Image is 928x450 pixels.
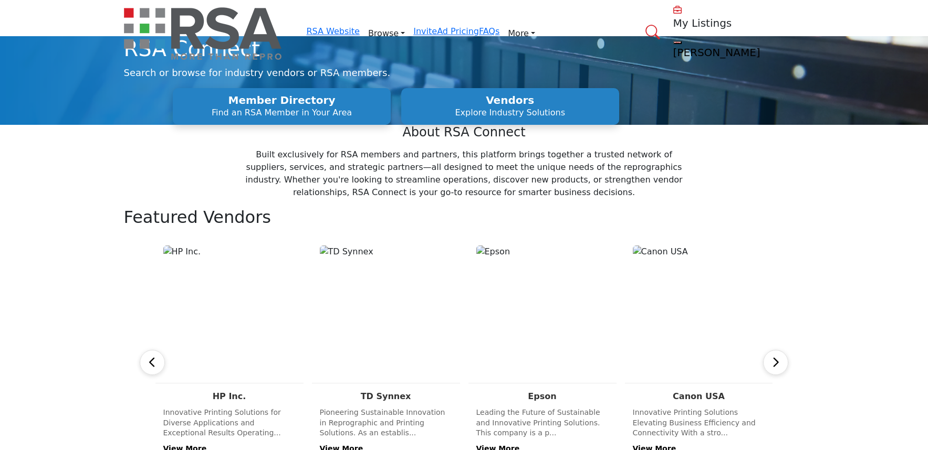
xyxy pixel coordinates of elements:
[673,46,805,59] h5: [PERSON_NAME]
[360,25,413,42] a: Browse
[239,148,689,199] p: Built exclusively for RSA members and partners, this platform brings together a trusted network o...
[437,26,479,36] a: Ad Pricing
[499,25,544,42] a: More
[673,41,682,44] button: Show hide supplier dropdown
[413,26,437,36] a: Invite
[404,94,616,106] h2: Vendors
[176,106,388,119] p: Find an RSA Member in Your Area
[163,245,201,258] img: HP Inc.
[404,106,616,119] p: Explore Industry Solutions
[476,245,510,258] img: Epson
[124,207,805,227] h2: Featured Vendors
[307,26,360,36] a: RSA Website
[213,391,246,401] a: HP Inc.
[673,4,805,29] div: My Listings
[633,245,688,258] img: Canon USA
[173,88,391,125] button: Member Directory Find an RSA Member in Your Area
[528,391,556,401] a: Epson
[124,7,281,60] img: Site Logo
[634,18,667,46] a: Search
[176,94,388,106] h2: Member Directory
[124,67,391,78] span: Search or browse for industry vendors or RSA members.
[320,245,373,258] img: TD Synnex
[673,391,725,401] a: Canon USA
[673,17,805,29] h5: My Listings
[401,88,619,125] button: Vendors Explore Industry Solutions
[239,125,689,140] h2: About RSA Connect
[361,391,411,401] a: TD Synnex
[479,26,499,36] a: FAQs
